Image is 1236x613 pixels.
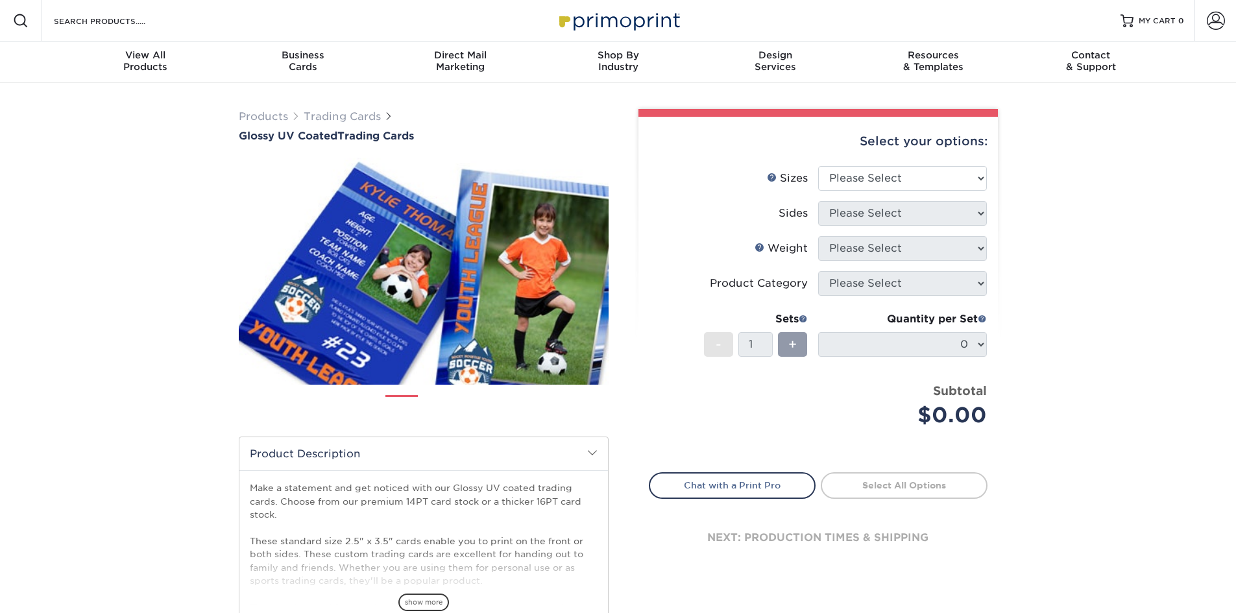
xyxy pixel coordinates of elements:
[239,130,609,142] h1: Trading Cards
[649,499,988,577] div: next: production times & shipping
[398,594,449,611] span: show more
[1012,42,1170,83] a: Contact& Support
[854,49,1012,73] div: & Templates
[239,110,288,123] a: Products
[382,49,539,61] span: Direct Mail
[53,13,179,29] input: SEARCH PRODUCTS.....
[239,437,608,470] h2: Product Description
[697,49,854,73] div: Services
[649,117,988,166] div: Select your options:
[767,171,808,186] div: Sizes
[755,241,808,256] div: Weight
[854,49,1012,61] span: Resources
[1012,49,1170,61] span: Contact
[710,276,808,291] div: Product Category
[818,311,987,327] div: Quantity per Set
[239,130,609,142] a: Glossy UV CoatedTrading Cards
[788,335,797,354] span: +
[239,130,337,142] span: Glossy UV Coated
[1012,49,1170,73] div: & Support
[539,49,697,61] span: Shop By
[553,6,683,34] img: Primoprint
[539,49,697,73] div: Industry
[224,42,382,83] a: BusinessCards
[67,49,224,73] div: Products
[382,49,539,73] div: Marketing
[821,472,988,498] a: Select All Options
[697,42,854,83] a: DesignServices
[697,49,854,61] span: Design
[933,383,987,398] strong: Subtotal
[429,390,461,422] img: Trading Cards 02
[649,472,816,498] a: Chat with a Print Pro
[382,42,539,83] a: Direct MailMarketing
[828,400,987,431] div: $0.00
[1139,16,1176,27] span: MY CART
[304,110,381,123] a: Trading Cards
[716,335,721,354] span: -
[854,42,1012,83] a: Resources& Templates
[239,143,609,399] img: Glossy UV Coated 01
[67,49,224,61] span: View All
[67,42,224,83] a: View AllProducts
[224,49,382,61] span: Business
[1178,16,1184,25] span: 0
[539,42,697,83] a: Shop ByIndustry
[704,311,808,327] div: Sets
[779,206,808,221] div: Sides
[224,49,382,73] div: Cards
[385,391,418,423] img: Trading Cards 01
